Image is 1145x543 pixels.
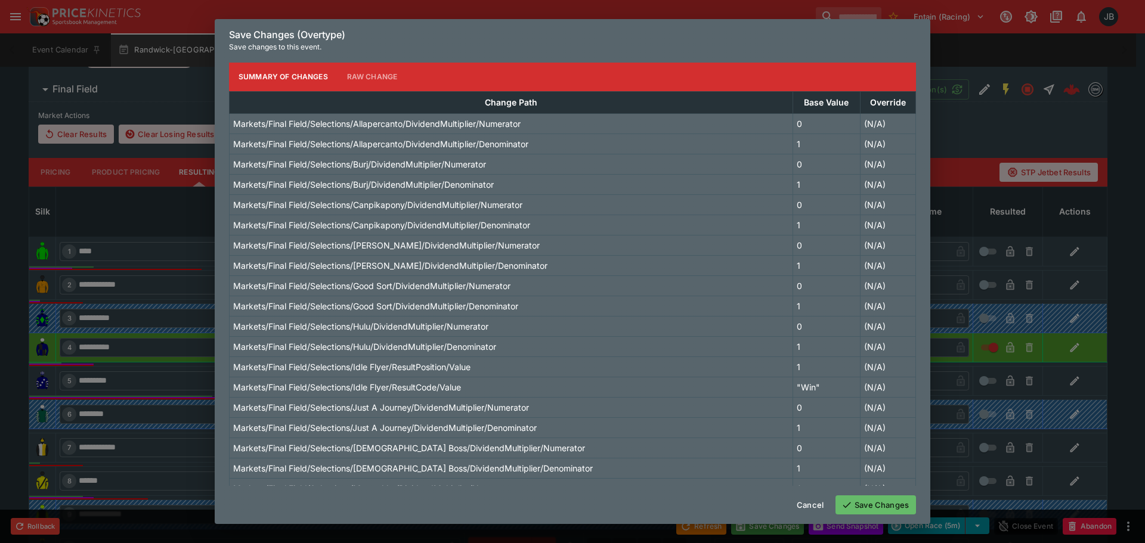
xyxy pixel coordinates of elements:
td: 0 [793,113,861,134]
td: 0 [793,316,861,336]
p: Markets/Final Field/Selections/Canpikapony/DividendMultiplier/Denominator [233,219,530,231]
td: 0 [793,154,861,174]
td: 1 [793,417,861,437]
td: (N/A) [860,437,915,458]
td: (N/A) [860,356,915,377]
td: 1 [793,174,861,194]
button: Cancel [790,495,831,514]
th: Override [860,91,915,113]
p: Markets/Final Field/Selections/Hulu/DividendMultiplier/Denominator [233,340,496,353]
p: Markets/Final Field/Selections/[PERSON_NAME]/DividendMultiplier/Denominator [233,259,547,272]
p: Markets/Final Field/Selections/Just A Journey/DividendMultiplier/Denominator [233,421,537,434]
td: (N/A) [860,417,915,437]
td: (N/A) [860,255,915,275]
td: 1 [793,134,861,154]
td: 0 [793,478,861,498]
button: Save Changes [835,495,916,514]
p: Markets/Final Field/Selections/[PERSON_NAME]/DividendMultiplier/Numerator [233,239,540,252]
td: (N/A) [860,154,915,174]
td: (N/A) [860,316,915,336]
td: 0 [793,194,861,215]
td: 0 [793,397,861,417]
td: 1 [793,458,861,478]
td: (N/A) [860,377,915,397]
p: Markets/Final Field/Selections/Just A Journey/DividendMultiplier/Numerator [233,401,529,414]
th: Change Path [230,91,793,113]
td: (N/A) [860,275,915,296]
p: Markets/Final Field/Selections/Idle Flyer/ResultPosition/Value [233,361,471,373]
td: 1 [793,296,861,316]
p: Markets/Final Field/Selections/Hulu/DividendMultiplier/Numerator [233,320,488,333]
td: "Win" [793,377,861,397]
p: Markets/Final Field/Selections/Idle Flyer/ResultCode/Value [233,381,461,393]
button: Summary of Changes [229,63,338,91]
h6: Save Changes (Overtype) [229,29,916,41]
td: (N/A) [860,458,915,478]
p: Markets/Final Field/Selections/Good Sort/DividendMultiplier/Numerator [233,280,510,292]
td: 1 [793,336,861,356]
td: (N/A) [860,194,915,215]
p: Markets/Final Field/Selections/Allapercanto/DividendMultiplier/Numerator [233,117,521,130]
td: 0 [793,275,861,296]
th: Base Value [793,91,861,113]
td: (N/A) [860,215,915,235]
td: (N/A) [860,235,915,255]
td: (N/A) [860,134,915,154]
td: (N/A) [860,478,915,498]
td: 1 [793,356,861,377]
td: (N/A) [860,174,915,194]
td: 0 [793,235,861,255]
button: Raw Change [338,63,407,91]
p: Markets/Final Field/Selections/[DEMOGRAPHIC_DATA] Boss/DividendMultiplier/Numerator [233,442,585,454]
td: 1 [793,255,861,275]
td: 1 [793,215,861,235]
p: Markets/Final Field/Selections/Good Sort/DividendMultiplier/Denominator [233,300,518,312]
p: Markets/Final Field/Selections/Mamushka/DividendMultiplier/Numerator [233,482,514,495]
p: Markets/Final Field/Selections/Allapercanto/DividendMultiplier/Denominator [233,138,528,150]
p: Markets/Final Field/Selections/Burj/DividendMultiplier/Denominator [233,178,494,191]
td: (N/A) [860,397,915,417]
td: (N/A) [860,296,915,316]
td: (N/A) [860,336,915,356]
p: Markets/Final Field/Selections/Canpikapony/DividendMultiplier/Numerator [233,198,522,211]
p: Markets/Final Field/Selections/Burj/DividendMultiplier/Numerator [233,158,486,170]
td: 0 [793,437,861,458]
p: Save changes to this event. [229,41,916,53]
p: Markets/Final Field/Selections/[DEMOGRAPHIC_DATA] Boss/DividendMultiplier/Denominator [233,462,593,474]
td: (N/A) [860,113,915,134]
